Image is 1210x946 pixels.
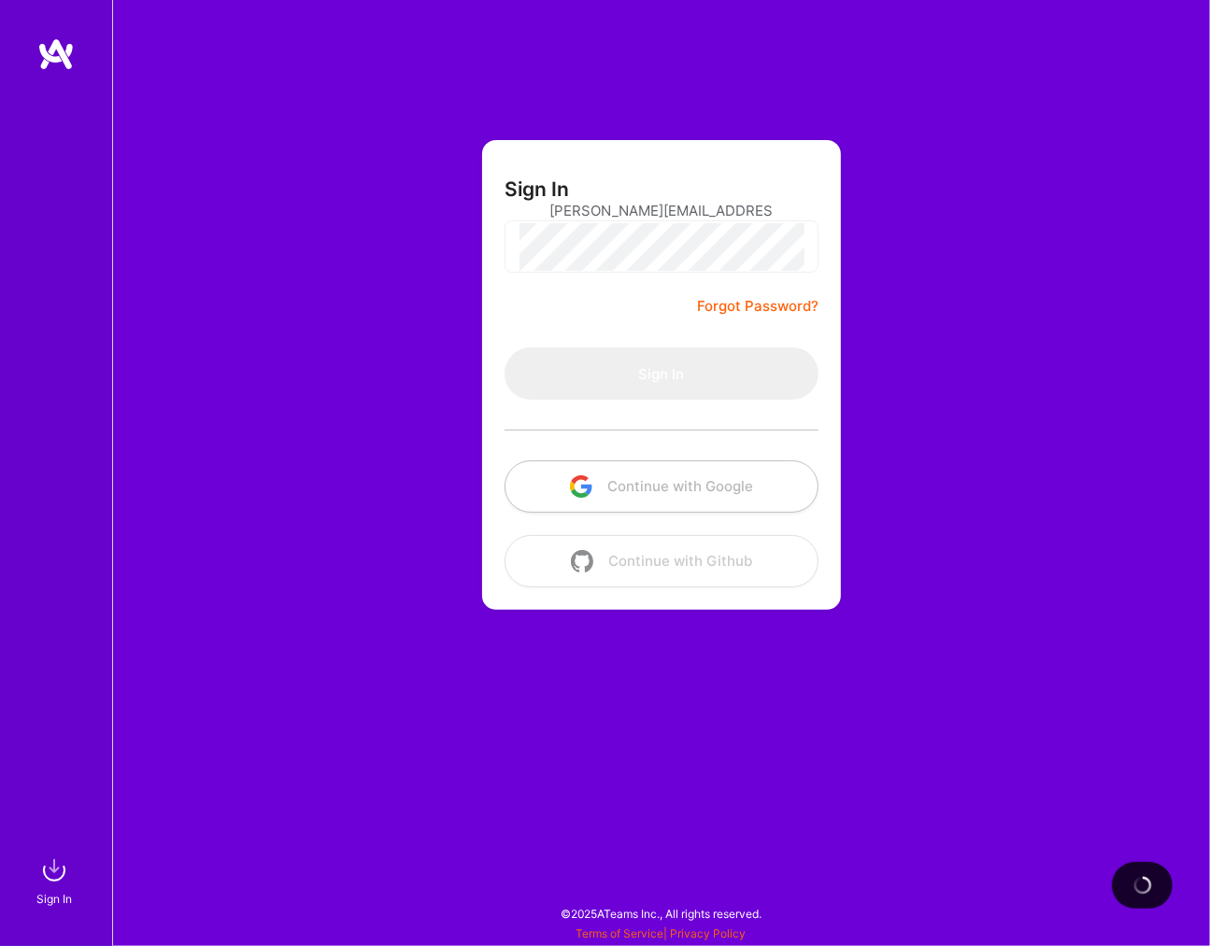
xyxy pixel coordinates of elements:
input: Email... [549,187,774,234]
a: sign inSign In [39,852,73,909]
button: Continue with Google [505,460,819,513]
img: logo [37,37,75,71]
img: loading [1131,873,1154,897]
img: sign in [36,852,73,889]
a: Terms of Service [577,926,664,940]
img: icon [571,550,593,572]
h3: Sign In [505,177,569,201]
div: © 2025 ATeams Inc., All rights reserved. [112,890,1210,937]
div: Sign In [36,889,72,909]
span: | [577,926,747,940]
a: Forgot Password? [697,295,819,318]
img: icon [570,475,592,498]
a: Privacy Policy [671,926,747,940]
button: Sign In [505,347,819,400]
button: Continue with Github [505,535,819,587]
